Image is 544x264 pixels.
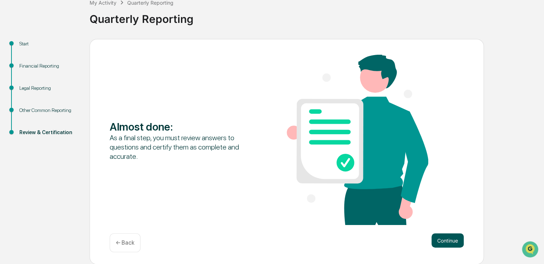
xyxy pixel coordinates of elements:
span: Data Lookup [14,104,45,111]
div: Almost done : [110,120,251,133]
div: We're available if you need us! [24,62,91,68]
a: Powered byPylon [51,121,87,127]
div: As a final step, you must review answers to questions and certify them as complete and accurate. [110,133,251,161]
button: Continue [431,233,464,248]
span: Attestations [59,90,89,97]
div: Financial Reporting [19,62,78,70]
a: 🔎Data Lookup [4,101,48,114]
p: How can we help? [7,15,130,26]
img: Almost done [287,55,428,225]
div: 🗄️ [52,91,58,97]
div: Review & Certification [19,129,78,136]
div: Start new chat [24,55,118,62]
iframe: Open customer support [521,240,540,260]
span: Pylon [71,121,87,127]
a: 🗄️Attestations [49,87,92,100]
div: Other Common Reporting [19,107,78,114]
p: ← Back [116,239,134,246]
a: 🖐️Preclearance [4,87,49,100]
span: Preclearance [14,90,46,97]
div: 🖐️ [7,91,13,97]
div: Quarterly Reporting [90,7,540,25]
div: Start [19,40,78,48]
div: Legal Reporting [19,84,78,92]
button: Start new chat [122,57,130,65]
img: 1746055101610-c473b297-6a78-478c-a979-82029cc54cd1 [7,55,20,68]
div: 🔎 [7,104,13,110]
